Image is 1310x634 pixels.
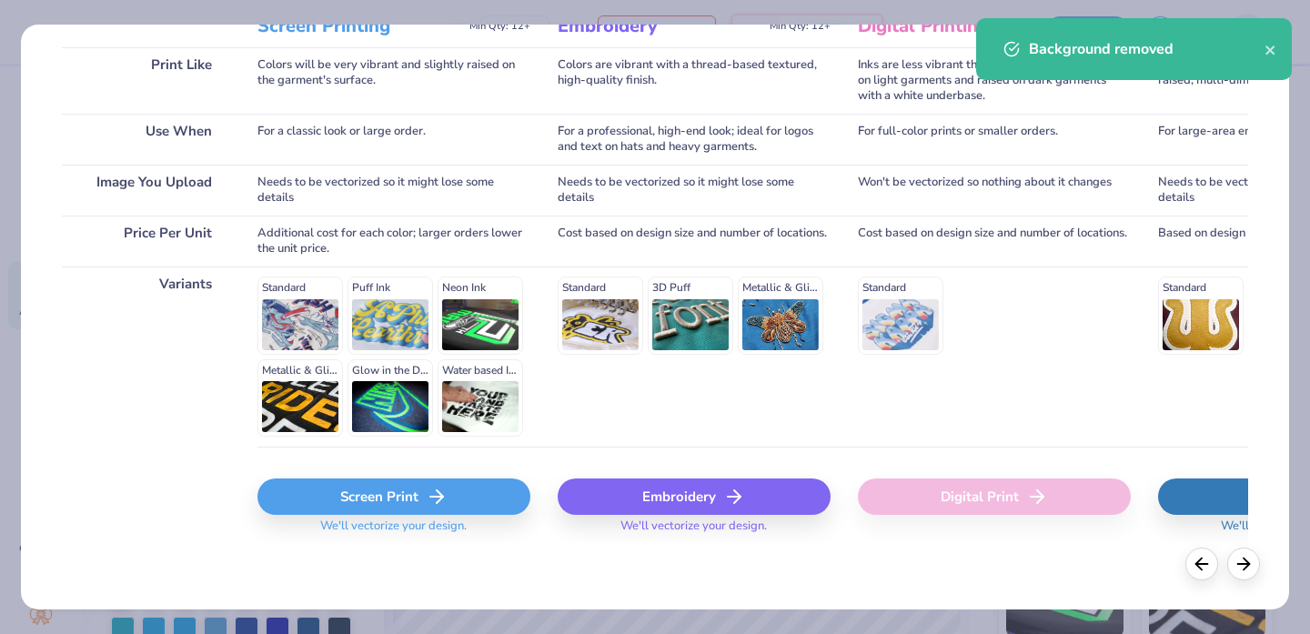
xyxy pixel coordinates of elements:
[62,216,230,267] div: Price Per Unit
[858,47,1131,114] div: Inks are less vibrant than screen printing; smooth on light garments and raised on dark garments ...
[858,165,1131,216] div: Won't be vectorized so nothing about it changes
[257,114,530,165] div: For a classic look or large order.
[62,165,230,216] div: Image You Upload
[770,20,831,33] span: Min Qty: 12+
[62,47,230,114] div: Print Like
[1029,38,1265,60] div: Background removed
[62,267,230,447] div: Variants
[469,20,530,33] span: Min Qty: 12+
[558,165,831,216] div: Needs to be vectorized so it might lose some details
[558,47,831,114] div: Colors are vibrant with a thread-based textured, high-quality finish.
[257,478,530,515] div: Screen Print
[558,114,831,165] div: For a professional, high-end look; ideal for logos and text on hats and heavy garments.
[858,15,1063,38] h3: Digital Printing
[558,478,831,515] div: Embroidery
[858,478,1131,515] div: Digital Print
[313,518,474,545] span: We'll vectorize your design.
[257,15,462,38] h3: Screen Printing
[257,216,530,267] div: Additional cost for each color; larger orders lower the unit price.
[62,114,230,165] div: Use When
[558,15,762,38] h3: Embroidery
[1265,38,1277,60] button: close
[257,165,530,216] div: Needs to be vectorized so it might lose some details
[613,518,774,545] span: We'll vectorize your design.
[558,216,831,267] div: Cost based on design size and number of locations.
[858,114,1131,165] div: For full-color prints or smaller orders.
[858,216,1131,267] div: Cost based on design size and number of locations.
[257,47,530,114] div: Colors will be very vibrant and slightly raised on the garment's surface.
